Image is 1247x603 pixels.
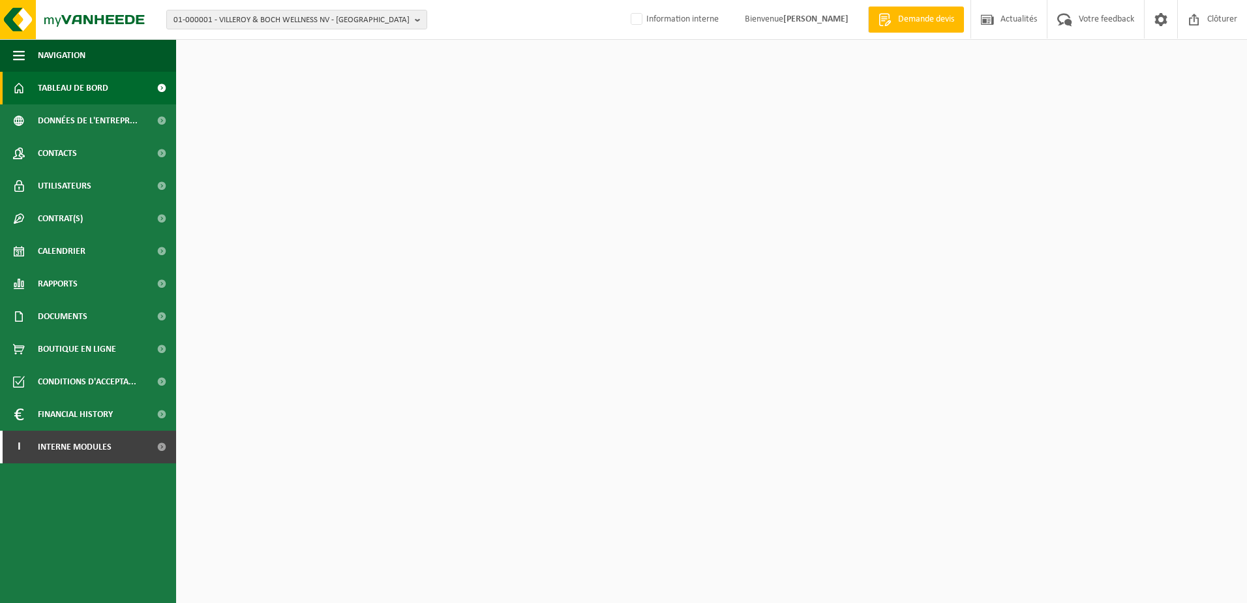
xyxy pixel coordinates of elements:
[783,14,849,24] strong: [PERSON_NAME]
[173,10,410,30] span: 01-000001 - VILLEROY & BOCH WELLNESS NV - [GEOGRAPHIC_DATA]
[38,72,108,104] span: Tableau de bord
[38,431,112,463] span: Interne modules
[38,202,83,235] span: Contrat(s)
[38,39,85,72] span: Navigation
[38,398,113,431] span: Financial History
[628,10,719,29] label: Information interne
[166,10,427,29] button: 01-000001 - VILLEROY & BOCH WELLNESS NV - [GEOGRAPHIC_DATA]
[868,7,964,33] a: Demande devis
[895,13,957,26] span: Demande devis
[38,300,87,333] span: Documents
[38,365,136,398] span: Conditions d'accepta...
[38,104,138,137] span: Données de l'entrepr...
[38,170,91,202] span: Utilisateurs
[13,431,25,463] span: I
[38,235,85,268] span: Calendrier
[38,137,77,170] span: Contacts
[38,268,78,300] span: Rapports
[38,333,116,365] span: Boutique en ligne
